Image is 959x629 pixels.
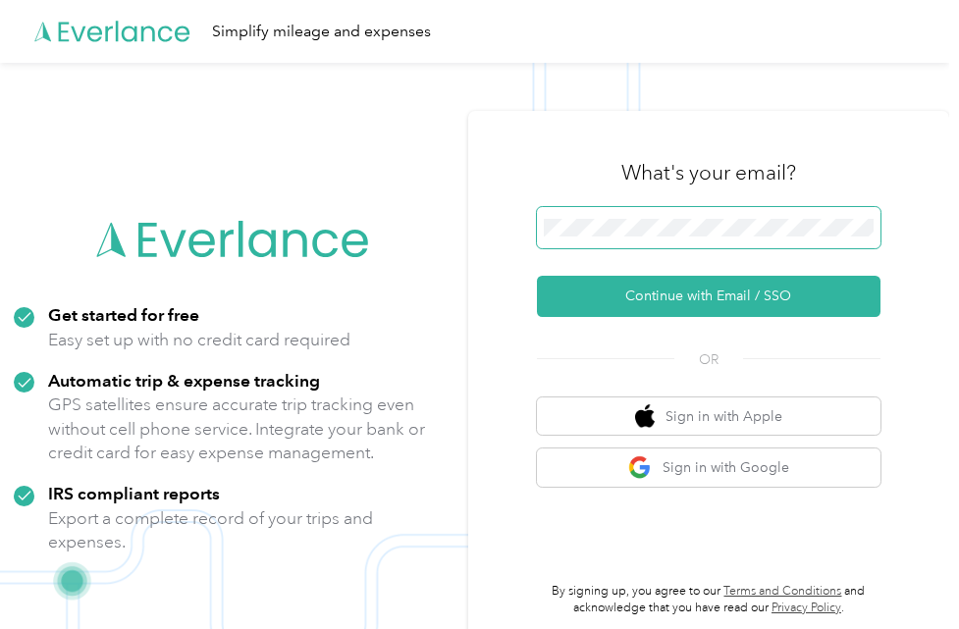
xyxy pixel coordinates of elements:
a: Terms and Conditions [723,584,841,599]
strong: IRS compliant reports [48,483,220,503]
p: By signing up, you agree to our and acknowledge that you have read our . [537,583,880,617]
p: Easy set up with no credit card required [48,328,350,352]
button: apple logoSign in with Apple [537,397,880,436]
img: google logo [628,455,653,480]
p: GPS satellites ensure accurate trip tracking even without cell phone service. Integrate your bank... [48,393,454,465]
button: google logoSign in with Google [537,448,880,487]
strong: Get started for free [48,304,199,325]
span: OR [674,349,743,370]
a: Privacy Policy [772,601,841,615]
button: Continue with Email / SSO [537,276,880,317]
img: apple logo [635,404,655,429]
div: Simplify mileage and expenses [212,20,431,44]
p: Export a complete record of your trips and expenses. [48,506,454,554]
h3: What's your email? [621,159,796,186]
strong: Automatic trip & expense tracking [48,370,320,391]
